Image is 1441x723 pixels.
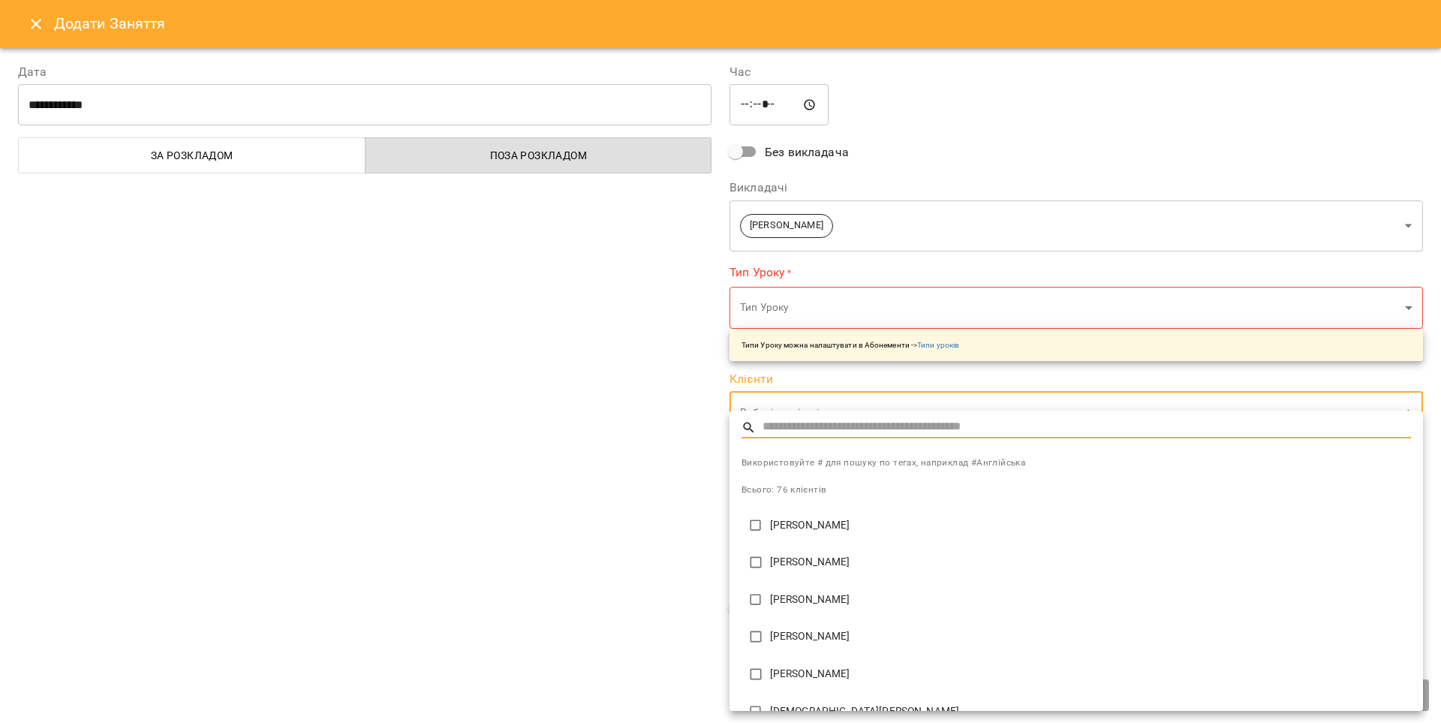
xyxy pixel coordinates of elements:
span: Використовуйте # для пошуку по тегах, наприклад #Англійська [742,456,1411,471]
p: [PERSON_NAME] [770,667,1411,682]
p: [DEMOGRAPHIC_DATA][PERSON_NAME] [770,704,1411,719]
p: [PERSON_NAME] [770,555,1411,570]
p: [PERSON_NAME] [770,629,1411,644]
p: [PERSON_NAME] [770,518,1411,533]
p: [PERSON_NAME] [770,592,1411,607]
span: Всього: 76 клієнтів [742,484,826,495]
